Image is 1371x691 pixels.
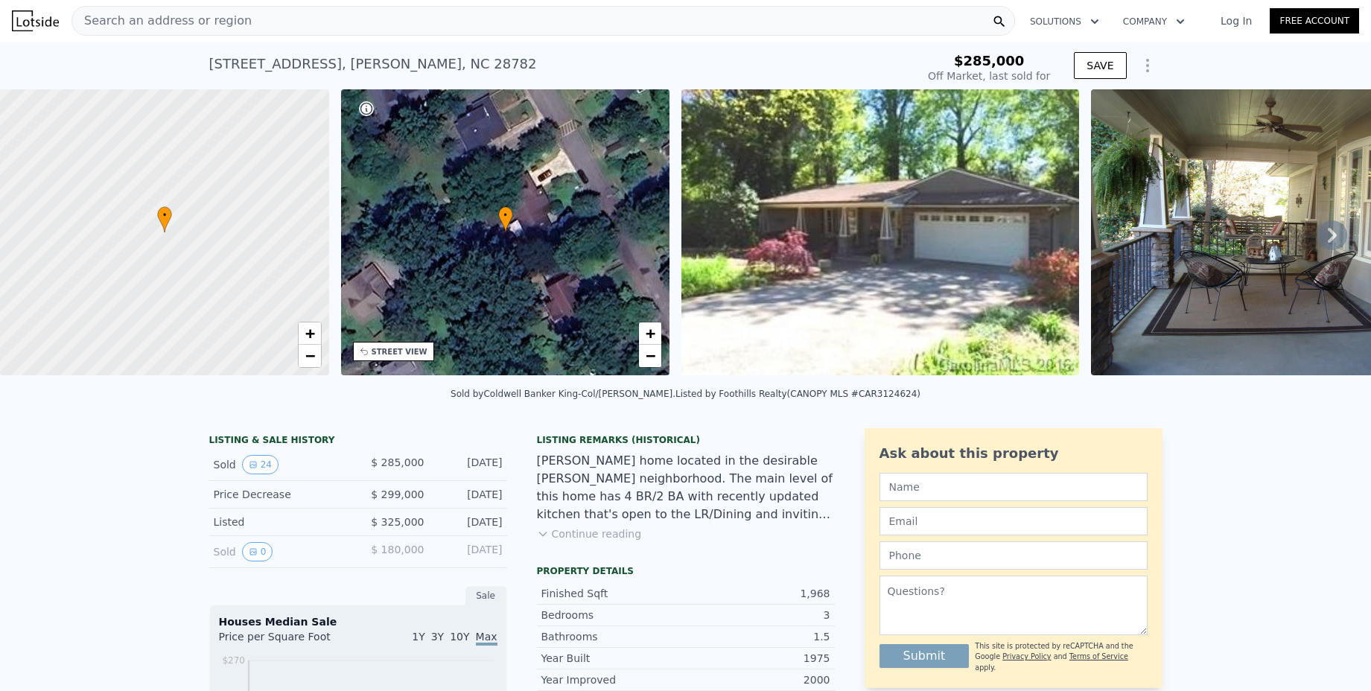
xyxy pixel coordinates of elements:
[537,565,835,577] div: Property details
[371,544,424,555] span: $ 180,000
[646,346,655,365] span: −
[214,487,346,502] div: Price Decrease
[157,206,172,232] div: •
[1203,13,1270,28] a: Log In
[1018,8,1111,35] button: Solutions
[305,346,314,365] span: −
[371,456,424,468] span: $ 285,000
[305,324,314,343] span: +
[1074,52,1126,79] button: SAVE
[537,452,835,523] div: [PERSON_NAME] home located in the desirable [PERSON_NAME] neighborhood. The main level of this ho...
[686,608,830,622] div: 3
[371,488,424,500] span: $ 299,000
[1111,8,1197,35] button: Company
[436,455,503,474] div: [DATE]
[1133,51,1162,80] button: Show Options
[1069,652,1128,660] a: Terms of Service
[436,542,503,561] div: [DATE]
[541,651,686,666] div: Year Built
[879,473,1148,501] input: Name
[686,586,830,601] div: 1,968
[372,346,427,357] div: STREET VIEW
[214,455,346,474] div: Sold
[214,542,346,561] div: Sold
[299,345,321,367] a: Zoom out
[299,322,321,345] a: Zoom in
[681,89,1079,375] img: Sale: 91635579 Parcel: 70448992
[498,208,513,222] span: •
[242,542,273,561] button: View historical data
[646,324,655,343] span: +
[541,586,686,601] div: Finished Sqft
[879,443,1148,464] div: Ask about this property
[431,631,444,643] span: 3Y
[157,208,172,222] span: •
[476,631,497,646] span: Max
[1002,652,1051,660] a: Privacy Policy
[222,655,245,666] tspan: $270
[639,322,661,345] a: Zoom in
[12,10,59,31] img: Lotside
[371,516,424,528] span: $ 325,000
[537,434,835,446] div: Listing Remarks (Historical)
[436,515,503,529] div: [DATE]
[436,487,503,502] div: [DATE]
[214,515,346,529] div: Listed
[541,672,686,687] div: Year Improved
[498,206,513,232] div: •
[686,651,830,666] div: 1975
[537,526,642,541] button: Continue reading
[686,672,830,687] div: 2000
[879,644,970,668] button: Submit
[541,629,686,644] div: Bathrooms
[412,631,424,643] span: 1Y
[209,434,507,449] div: LISTING & SALE HISTORY
[219,629,358,653] div: Price per Square Foot
[879,507,1148,535] input: Email
[675,389,920,399] div: Listed by Foothills Realty (CANOPY MLS #CAR3124624)
[879,541,1148,570] input: Phone
[465,586,507,605] div: Sale
[1270,8,1359,34] a: Free Account
[219,614,497,629] div: Houses Median Sale
[72,12,252,30] span: Search an address or region
[928,69,1050,83] div: Off Market, last sold for
[450,631,469,643] span: 10Y
[242,455,279,474] button: View historical data
[686,629,830,644] div: 1.5
[954,53,1025,69] span: $285,000
[209,54,537,74] div: [STREET_ADDRESS] , [PERSON_NAME] , NC 28782
[451,389,675,399] div: Sold by Coldwell Banker King-Col/[PERSON_NAME] .
[639,345,661,367] a: Zoom out
[975,641,1147,673] div: This site is protected by reCAPTCHA and the Google and apply.
[541,608,686,622] div: Bedrooms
